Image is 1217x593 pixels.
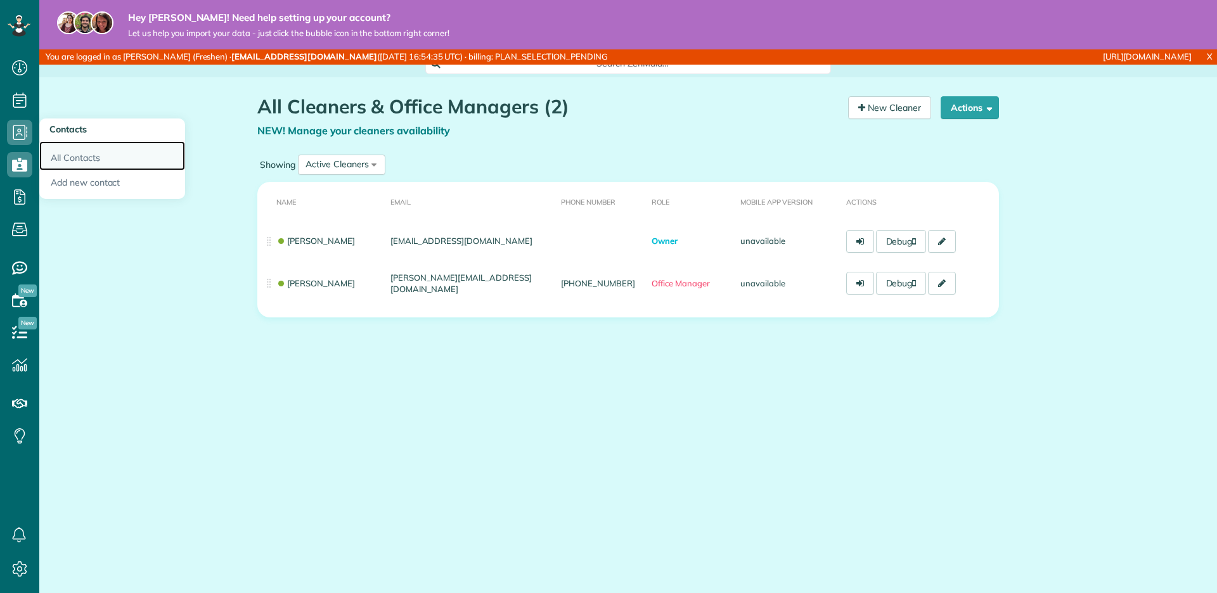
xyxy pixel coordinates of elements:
[556,182,647,220] th: Phone number
[128,11,449,24] strong: Hey [PERSON_NAME]! Need help setting up your account?
[18,317,37,329] span: New
[385,220,556,262] td: [EMAIL_ADDRESS][DOMAIN_NAME]
[841,182,999,220] th: Actions
[231,51,377,61] strong: [EMAIL_ADDRESS][DOMAIN_NAME]
[257,124,450,137] a: NEW! Manage your cleaners availability
[91,11,113,34] img: michelle-19f622bdf1676172e81f8f8fba1fb50e276960ebfe0243fe18214015130c80e4.jpg
[735,182,841,220] th: Mobile App Version
[49,124,87,135] span: Contacts
[39,141,185,170] a: All Contacts
[848,96,931,119] a: New Cleaner
[257,158,298,171] label: Showing
[941,96,999,119] button: Actions
[306,158,369,171] div: Active Cleaners
[652,278,709,288] span: Office Manager
[276,278,355,288] a: [PERSON_NAME]
[57,11,80,34] img: maria-72a9807cf96188c08ef61303f053569d2e2a8a1cde33d635c8a3ac13582a053d.jpg
[74,11,96,34] img: jorge-587dff0eeaa6aab1f244e6dc62b8924c3b6ad411094392a53c71c6c4a576187d.jpg
[18,284,37,297] span: New
[876,230,927,253] a: Debug
[647,182,735,220] th: Role
[39,170,185,200] a: Add new contact
[39,49,809,65] div: You are logged in as [PERSON_NAME] (Freshen) · ([DATE] 16:54:35 UTC) · billing: PLAN_SELECTION_PE...
[735,262,841,305] td: unavailable
[561,278,634,288] a: [PHONE_NUMBER]
[1103,51,1192,61] a: [URL][DOMAIN_NAME]
[876,272,927,295] a: Debug
[385,262,556,305] td: [PERSON_NAME][EMAIL_ADDRESS][DOMAIN_NAME]
[652,236,678,246] span: Owner
[128,28,449,39] span: Let us help you import your data - just click the bubble icon in the bottom right corner!
[385,182,556,220] th: Email
[257,96,839,117] h1: All Cleaners & Office Managers (2)
[276,236,355,246] a: [PERSON_NAME]
[1202,49,1217,64] a: X
[735,220,841,262] td: unavailable
[257,182,385,220] th: Name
